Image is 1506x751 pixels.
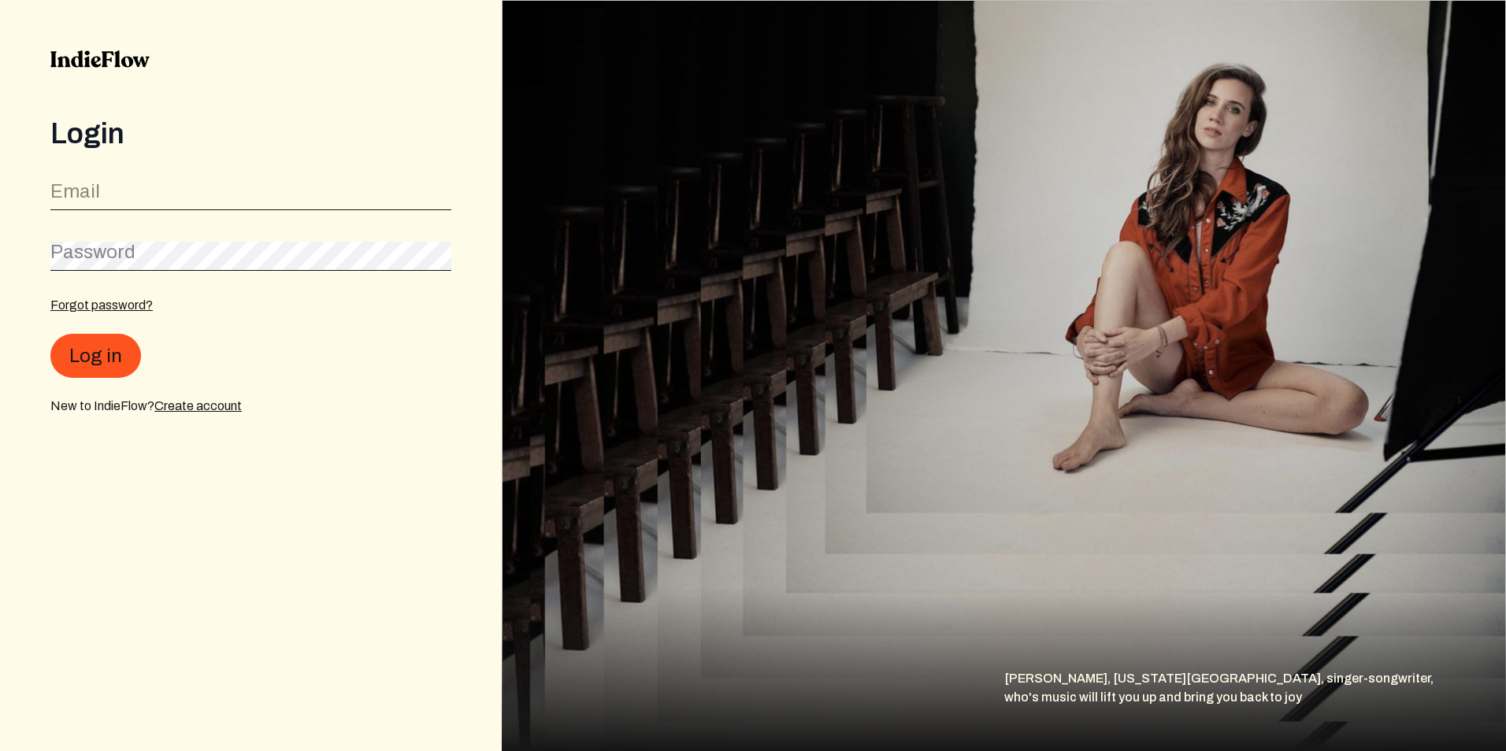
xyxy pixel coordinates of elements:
a: Forgot password? [50,298,153,312]
div: [PERSON_NAME], [US_STATE][GEOGRAPHIC_DATA], singer-songwriter, who's music will lift you up and b... [1004,669,1506,751]
img: indieflow-logo-black.svg [50,50,150,68]
a: Create account [154,399,242,412]
button: Log in [50,334,141,378]
div: New to IndieFlow? [50,397,451,416]
div: Login [50,118,451,150]
label: Password [50,239,135,265]
label: Email [50,179,100,204]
